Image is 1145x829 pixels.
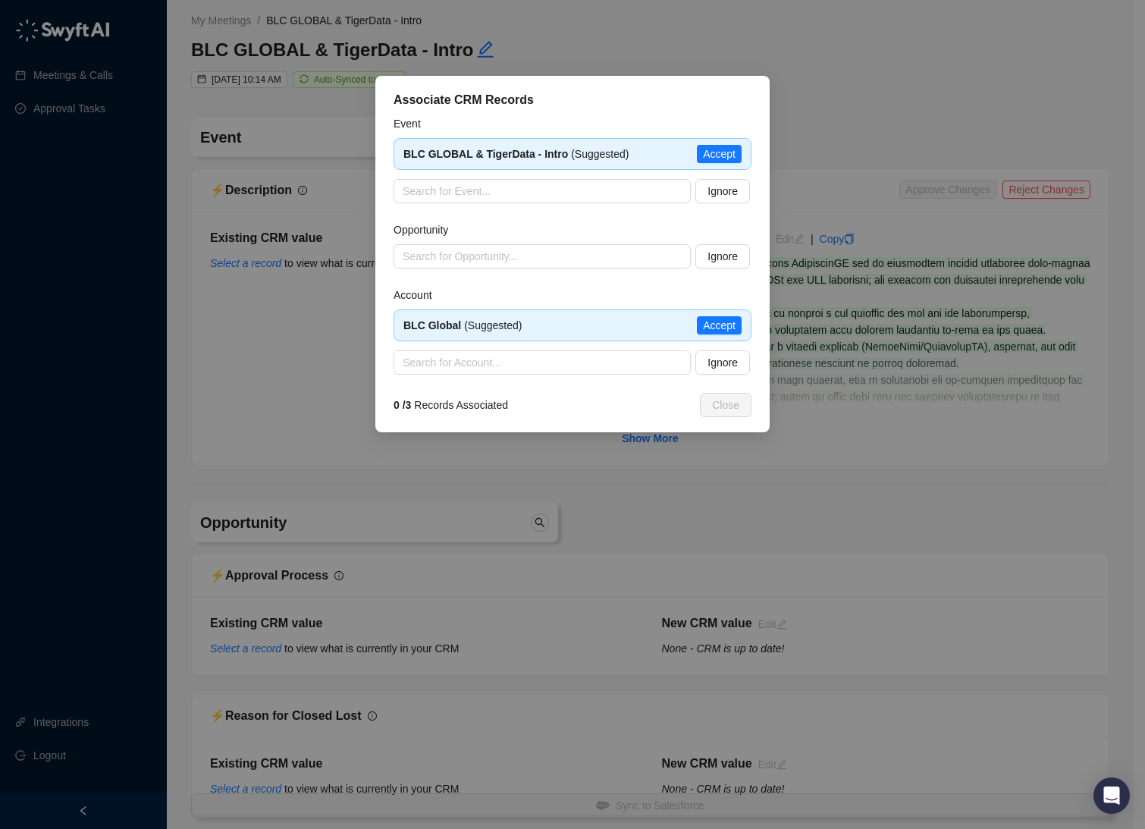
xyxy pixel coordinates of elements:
[394,397,508,413] span: Records Associated
[394,399,411,411] strong: 0 / 3
[707,183,738,199] span: Ignore
[697,316,742,334] button: Accept
[394,221,459,238] label: Opportunity
[695,350,750,375] button: Ignore
[703,146,736,162] span: Accept
[707,248,738,265] span: Ignore
[403,148,568,160] strong: BLC GLOBAL & TigerData - Intro
[394,91,751,109] div: Associate CRM Records
[695,244,750,268] button: Ignore
[700,393,751,417] button: Close
[403,148,629,160] span: (Suggested)
[703,317,736,334] span: Accept
[1093,777,1130,814] div: Open Intercom Messenger
[403,319,461,331] strong: BLC Global
[707,354,738,371] span: Ignore
[394,287,442,303] label: Account
[695,179,750,203] button: Ignore
[697,145,742,163] button: Accept
[403,319,522,331] span: (Suggested)
[394,115,431,132] label: Event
